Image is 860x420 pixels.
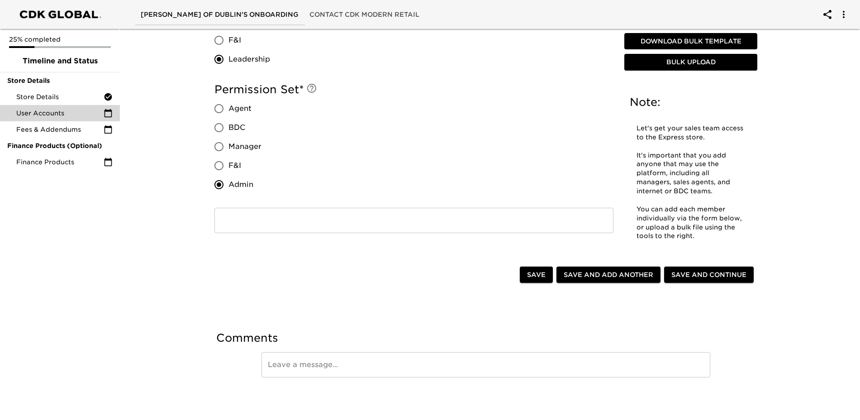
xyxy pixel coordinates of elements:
span: Finance Products [16,157,104,167]
span: Fees & Addendums [16,125,104,134]
span: Save and Add Another [564,269,653,281]
span: F&I [228,160,241,171]
span: BDC [228,122,245,133]
span: F&I [228,35,241,46]
span: Store Details [16,92,104,101]
button: Download Bulk Template [624,33,757,50]
span: User Accounts [16,109,104,118]
h5: Note: [630,95,752,110]
span: Bulk Upload [628,57,754,68]
span: Manager [228,141,261,152]
button: Save and Continue [664,267,754,283]
p: 25% completed [9,35,111,44]
span: Contact CDK Modern Retail [309,9,419,20]
span: Finance Products (Optional) [7,141,113,150]
span: Admin [228,179,253,190]
span: Save [527,269,546,281]
span: Download Bulk Template [628,36,754,47]
h5: Permission Set [214,82,613,97]
h5: Comments [216,331,755,345]
span: Timeline and Status [7,56,113,67]
p: You can add each member individually via the form below, or upload a bulk file using the tools to... [637,205,745,241]
button: Save [520,267,553,283]
button: Bulk Upload [624,54,757,71]
p: Let's get your sales team access to the Express store. [637,124,745,142]
span: [PERSON_NAME] of Dublin's Onboarding [141,9,299,20]
button: account of current user [833,4,855,25]
span: Agent [228,103,252,114]
span: Store Details [7,76,113,85]
button: Save and Add Another [556,267,660,283]
p: It's important that you add anyone that may use the platform, including all managers, sales agent... [637,151,745,196]
span: Leadership [228,54,270,65]
span: Save and Continue [671,269,746,281]
button: account of current user [817,4,838,25]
